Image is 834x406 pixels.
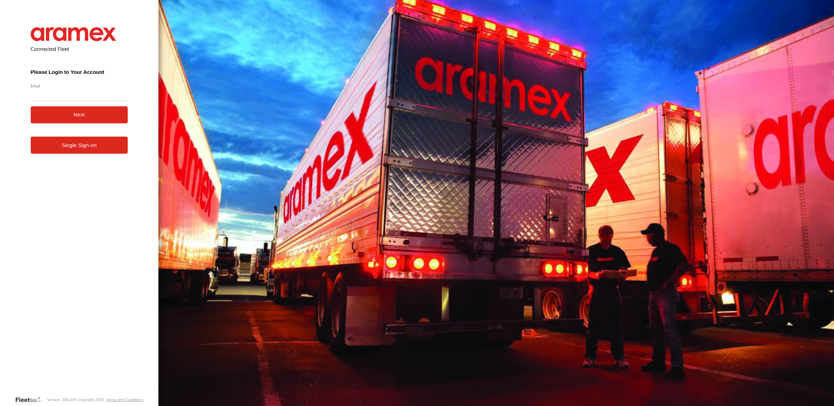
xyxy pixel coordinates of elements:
[47,398,74,402] div: Version: 305.03
[15,396,47,403] a: Visit our Website
[31,45,128,52] h2: Connected Fleet
[74,398,143,402] div: © Copyright 2025 -
[31,106,128,123] button: Next
[31,83,128,89] label: Email
[31,27,117,41] img: Aramex
[31,137,128,154] a: Single Sign-on
[31,69,128,75] h3: Please Login to Your Account
[106,398,143,402] a: Terms and Conditions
